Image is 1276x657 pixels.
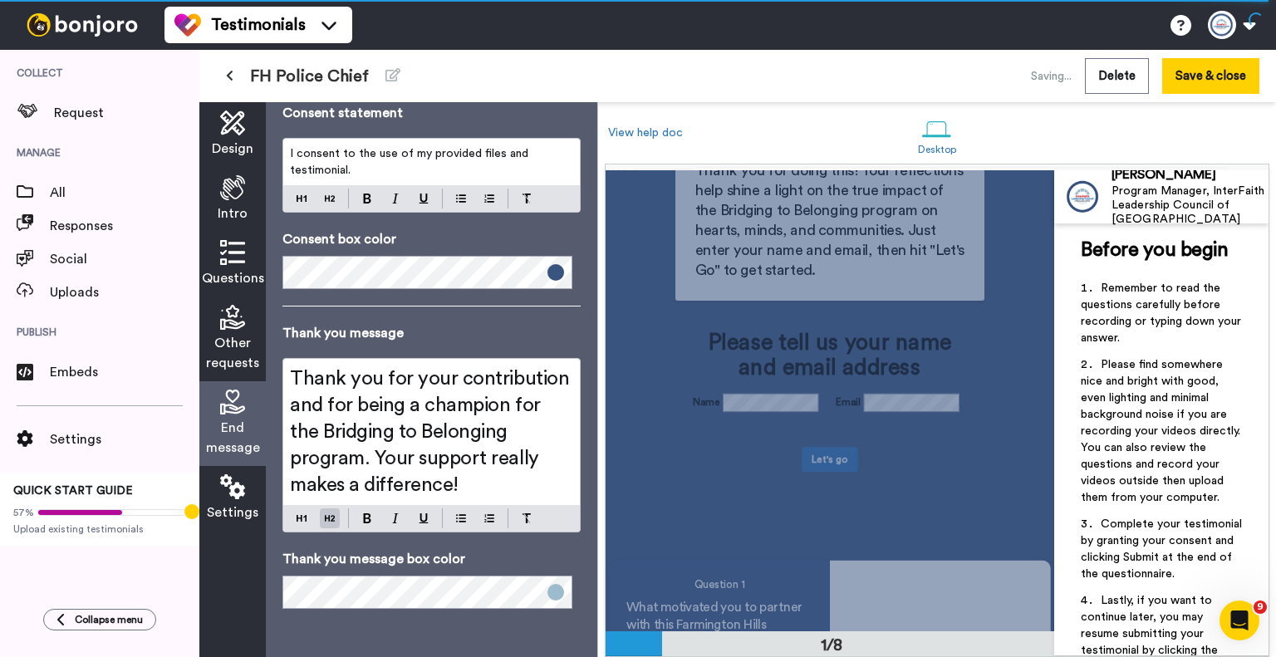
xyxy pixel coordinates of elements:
div: [PERSON_NAME] [1112,167,1268,183]
img: bulleted-block.svg [456,512,466,525]
img: clear-format.svg [522,194,532,203]
img: bulleted-block.svg [456,192,466,205]
img: tm-color.svg [174,12,201,38]
iframe: Intercom live chat [1220,601,1259,640]
span: 9 [1254,601,1267,614]
img: clear-format.svg [522,513,532,523]
div: Tooltip anchor [184,504,199,519]
span: Please find somewhere nice and bright with good, even lighting and minimal background noise if yo... [1081,359,1244,503]
div: Please tell us your name and email address [693,330,968,380]
img: italic-mark.svg [392,194,399,203]
img: underline-mark.svg [419,194,429,203]
div: Desktop [918,144,957,155]
p: Thank you message box color [282,549,581,569]
img: heading-two-block.svg [325,512,335,525]
span: Responses [50,216,199,236]
span: All [50,183,199,203]
img: numbered-block.svg [484,512,494,525]
span: FH Police Chief [250,65,369,88]
button: Let's go [802,447,858,472]
img: bold-mark.svg [363,513,371,523]
button: Collapse menu [43,609,156,630]
a: View help doc [608,127,683,139]
span: Testimonials [211,13,306,37]
img: heading-two-block.svg [325,192,335,205]
span: Questions [202,268,264,288]
span: Uploads [50,282,199,302]
span: Settings [50,429,199,449]
span: Request [54,103,199,123]
span: Before you begin [1081,240,1228,260]
div: Saving... [1031,68,1072,85]
span: Upload existing testimonials [13,522,186,536]
span: I consent to the use of my provided files and testimonial. [290,148,532,176]
button: Save & close [1162,58,1259,94]
p: Consent statement [282,103,581,123]
img: heading-one-block.svg [297,192,307,205]
img: Profile Image [1063,177,1103,217]
span: Collapse menu [75,613,143,626]
p: Thank you message [282,323,581,343]
span: Settings [207,503,258,522]
span: Intro [218,203,248,223]
span: QUICK START GUIDE [13,485,133,497]
span: Other requests [206,333,259,373]
label: Name [693,395,720,409]
span: Design [212,139,253,159]
p: Consent box color [282,229,581,249]
img: italic-mark.svg [392,513,399,523]
span: 57% [13,506,34,519]
span: Remember to read the questions carefully before recording or typing down your answer. [1081,282,1244,344]
span: End message [206,418,260,458]
img: bj-logo-header-white.svg [20,13,145,37]
span: Embeds [50,362,199,382]
div: 1/8 [792,634,871,657]
div: Program Manager, InterFaith Leadership Council of [GEOGRAPHIC_DATA] [1112,184,1268,226]
span: Thank you for your contribution and for being a champion for the Bridging to Belonging program. Y... [290,369,574,495]
img: heading-one-block.svg [297,512,307,525]
button: Delete [1085,58,1149,94]
span: Social [50,249,199,269]
label: Email [836,395,861,409]
img: bold-mark.svg [363,194,371,203]
img: underline-mark.svg [419,513,429,523]
span: Complete your testimonial by granting your consent and clicking Submit at the end of the question... [1081,518,1245,580]
a: Desktop [910,106,965,164]
img: numbered-block.svg [484,192,494,205]
span: Thank you for doing this! Your reflections help shine a light on the true impact of the Bridging ... [695,163,968,277]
